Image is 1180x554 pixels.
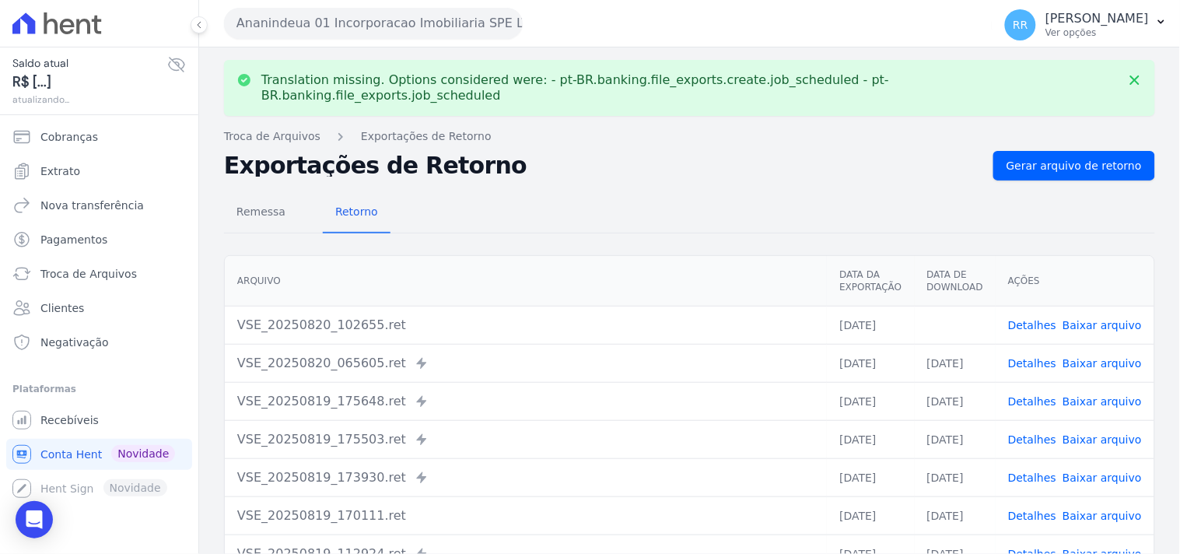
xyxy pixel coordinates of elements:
[6,258,192,289] a: Troca de Arquivos
[323,193,390,233] a: Retorno
[915,420,996,458] td: [DATE]
[40,266,137,282] span: Troca de Arquivos
[827,256,914,307] th: Data da Exportação
[237,468,814,487] div: VSE_20250819_173930.ret
[1063,395,1142,408] a: Baixar arquivo
[224,128,1155,145] nav: Breadcrumb
[1008,395,1056,408] a: Detalhes
[827,458,914,496] td: [DATE]
[996,256,1154,307] th: Ações
[40,300,84,316] span: Clientes
[993,151,1155,181] a: Gerar arquivo de retorno
[827,420,914,458] td: [DATE]
[827,496,914,535] td: [DATE]
[1045,11,1149,26] p: [PERSON_NAME]
[6,327,192,358] a: Negativação
[827,306,914,344] td: [DATE]
[111,445,175,462] span: Novidade
[6,224,192,255] a: Pagamentos
[1063,319,1142,331] a: Baixar arquivo
[915,256,996,307] th: Data de Download
[224,8,523,39] button: Ananindeua 01 Incorporacao Imobiliaria SPE LTDA
[237,430,814,449] div: VSE_20250819_175503.ret
[1045,26,1149,39] p: Ver opções
[40,129,98,145] span: Cobranças
[993,3,1180,47] button: RR [PERSON_NAME] Ver opções
[261,72,1118,103] p: Translation missing. Options considered were: - pt-BR.banking.file_exports.create.job_scheduled -...
[915,458,996,496] td: [DATE]
[1008,472,1056,484] a: Detalhes
[12,72,167,93] span: R$ [...]
[1063,357,1142,370] a: Baixar arquivo
[224,128,320,145] a: Troca de Arquivos
[6,121,192,153] a: Cobranças
[225,256,827,307] th: Arquivo
[1007,158,1142,174] span: Gerar arquivo de retorno
[40,335,109,350] span: Negativação
[1008,510,1056,522] a: Detalhes
[1063,510,1142,522] a: Baixar arquivo
[6,190,192,221] a: Nova transferência
[224,193,298,233] a: Remessa
[1008,319,1056,331] a: Detalhes
[915,344,996,382] td: [DATE]
[12,55,167,72] span: Saldo atual
[237,507,814,525] div: VSE_20250819_170111.ret
[1013,19,1028,30] span: RR
[40,412,99,428] span: Recebíveis
[237,392,814,411] div: VSE_20250819_175648.ret
[915,496,996,535] td: [DATE]
[40,198,144,213] span: Nova transferência
[224,155,981,177] h2: Exportações de Retorno
[40,447,102,462] span: Conta Hent
[326,196,387,227] span: Retorno
[1008,433,1056,446] a: Detalhes
[12,380,186,398] div: Plataformas
[361,128,492,145] a: Exportações de Retorno
[237,354,814,373] div: VSE_20250820_065605.ret
[827,344,914,382] td: [DATE]
[827,382,914,420] td: [DATE]
[915,382,996,420] td: [DATE]
[6,156,192,187] a: Extrato
[237,316,814,335] div: VSE_20250820_102655.ret
[1063,433,1142,446] a: Baixar arquivo
[6,405,192,436] a: Recebíveis
[16,501,53,538] div: Open Intercom Messenger
[227,196,295,227] span: Remessa
[40,232,107,247] span: Pagamentos
[6,439,192,470] a: Conta Hent Novidade
[12,93,167,107] span: atualizando...
[1008,357,1056,370] a: Detalhes
[1063,472,1142,484] a: Baixar arquivo
[40,163,80,179] span: Extrato
[12,121,186,504] nav: Sidebar
[6,293,192,324] a: Clientes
